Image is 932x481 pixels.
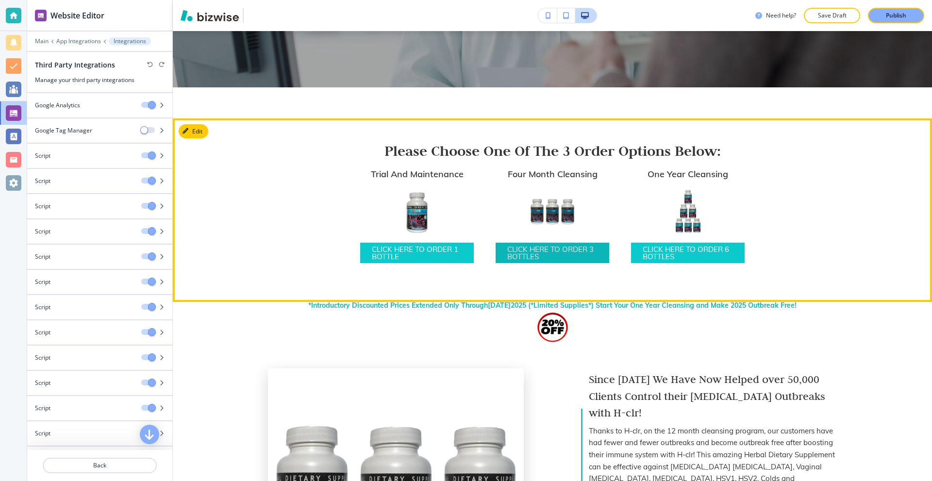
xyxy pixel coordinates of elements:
[398,188,436,235] img: Logo for partner Trial And Maintenance
[27,447,172,472] div: Script
[44,461,156,470] p: Back
[816,11,848,20] p: Save Draft
[35,126,92,135] h4: Google Tag Manager
[27,295,172,320] div: Script
[35,10,47,21] img: editor icon
[507,246,598,260] p: CLICK HERE TO ORDER 3 BOTTLES
[372,246,462,260] p: CLICK HERE TO ORDER 1 BOTTLE
[804,8,860,23] button: Save Draft
[35,227,50,236] h4: Script
[27,270,172,295] div: Script
[181,10,239,21] img: Bizwise Logo
[308,301,797,310] span: *Introductory Discounted Prices Extended Only Through 2025 (*Limited Supplies*) Start Your One Ye...
[371,168,464,181] h3: Trial And Maintenance
[27,219,172,245] div: Script
[27,93,172,118] div: Google Analytics
[766,11,796,20] h3: Need help?
[27,421,172,447] div: Script
[27,169,172,194] div: Script
[631,243,745,263] a: CLICK HERE TO ORDER 6 BOTTLES
[248,9,274,22] img: Your Logo
[27,118,172,144] div: Google Tag Manager
[668,188,707,235] img: Logo for partner One Year Cleansing
[27,144,172,169] div: Script
[35,177,50,185] h4: Script
[868,8,924,23] button: Publish
[488,301,511,310] span: [DATE]
[109,37,151,45] button: Integrations
[50,10,104,21] h2: Website Editor
[35,60,115,70] h2: Third Party Integrations
[27,194,172,219] div: Script
[35,429,50,438] h4: Script
[114,38,146,45] p: Integrations
[35,328,50,337] h4: Script
[643,246,733,260] p: CLICK HERE TO ORDER 6 BOTTLES
[56,38,101,45] button: App Integrations
[35,76,165,84] h3: Manage your third party integrations
[534,309,571,345] img: df9c57fa43808ebd8adac5067b30d622.gif
[589,371,837,421] p: Since [DATE] We Have Now Helped over 50,000 Clients Control their [MEDICAL_DATA] Outbreaks with H...
[384,142,721,160] h2: Please Choose One Of The 3 Order Options Below:
[27,396,172,421] div: Script
[35,379,50,387] h4: Script
[43,458,157,473] button: Back
[35,38,49,45] button: Main
[886,11,906,20] p: Publish
[648,168,728,181] h3: One Year Cleansing
[179,124,208,139] button: Edit
[27,371,172,396] div: Script
[27,320,172,346] div: Script
[35,151,50,160] h4: Script
[35,252,50,261] h4: Script
[35,404,50,413] h4: Script
[508,168,598,181] h3: Four Month Cleansing
[496,243,609,263] a: CLICK HERE TO ORDER 3 BOTTLES
[27,346,172,371] div: Script
[529,194,576,229] img: Logo for partner Four Month Cleansing
[35,101,80,110] h4: Google Analytics
[35,202,50,211] h4: Script
[27,245,172,270] div: Script
[35,303,50,312] h4: Script
[35,353,50,362] h4: Script
[360,243,474,263] a: CLICK HERE TO ORDER 1 BOTTLE
[35,278,50,286] h4: Script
